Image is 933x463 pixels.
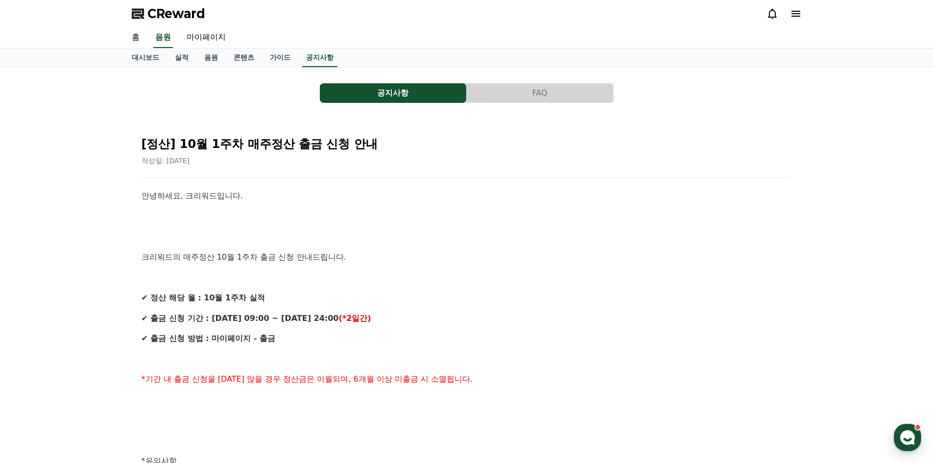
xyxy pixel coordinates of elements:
[142,136,792,152] h2: [정산] 10월 1주차 매주정산 출금 신청 안내
[302,49,337,67] a: 공지사항
[179,27,234,48] a: 마이페이지
[3,311,65,335] a: 홈
[262,49,298,67] a: 가이드
[467,83,614,103] a: FAQ
[167,49,196,67] a: 실적
[196,49,226,67] a: 음원
[65,311,126,335] a: 대화
[467,83,613,103] button: FAQ
[124,49,167,67] a: 대시보드
[90,326,101,334] span: 대화
[320,83,466,103] button: 공지사항
[147,6,205,22] span: CReward
[142,251,792,264] p: 크리워드의 매주정산 10월 1주차 출금 신청 안내드립니다.
[142,293,265,302] strong: ✔ 정산 해당 월 : 10월 1주차 실적
[142,190,792,202] p: 안녕하세요, 크리워드입니다.
[132,6,205,22] a: CReward
[31,325,37,333] span: 홈
[142,374,473,384] span: *기간 내 출금 신청을 [DATE] 않을 경우 정산금은 이월되며, 6개월 이상 미출금 시 소멸됩니다.
[142,334,275,343] strong: ✔ 출금 신청 방법 : 마이페이지 - 출금
[320,83,467,103] a: 공지사항
[124,27,147,48] a: 홈
[151,325,163,333] span: 설정
[338,314,371,323] strong: (*2일간)
[142,157,190,165] span: 작성일: [DATE]
[126,311,188,335] a: 설정
[153,27,173,48] a: 음원
[142,314,339,323] strong: ✔ 출금 신청 기간 : [DATE] 09:00 ~ [DATE] 24:00
[226,49,262,67] a: 콘텐츠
